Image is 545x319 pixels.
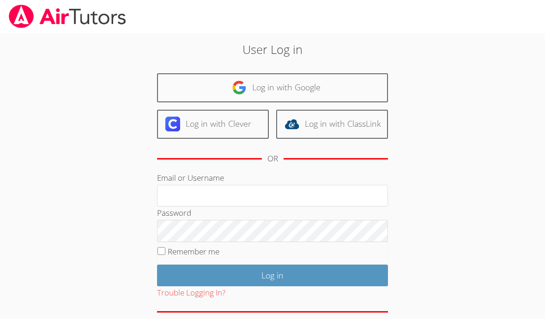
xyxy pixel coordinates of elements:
div: OR [267,152,278,165]
label: Password [157,207,191,218]
label: Email or Username [157,172,224,183]
a: Log in with Clever [157,110,269,139]
label: Remember me [168,246,219,257]
img: google-logo-50288ca7cdecda66e5e0955fdab243c47b7ad437acaf1139b6f446037453330a.svg [232,80,247,95]
h2: User Log in [125,41,419,58]
button: Trouble Logging In? [157,286,225,300]
a: Log in with ClassLink [276,110,388,139]
img: airtutors_banner-c4298cdbf04f3fff15de1276eac7730deb9818008684d7c2e4769d2f7ddbe033.png [8,5,127,28]
img: classlink-logo-d6bb404cc1216ec64c9a2012d9dc4662098be43eaf13dc465df04b49fa7ab582.svg [285,117,299,131]
input: Log in [157,265,388,286]
img: clever-logo-6eab21bc6e7a338710f1a6ff85c0baf02591cd810cc4098c63d3a4b26e2feb20.svg [165,117,180,131]
a: Log in with Google [157,73,388,102]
